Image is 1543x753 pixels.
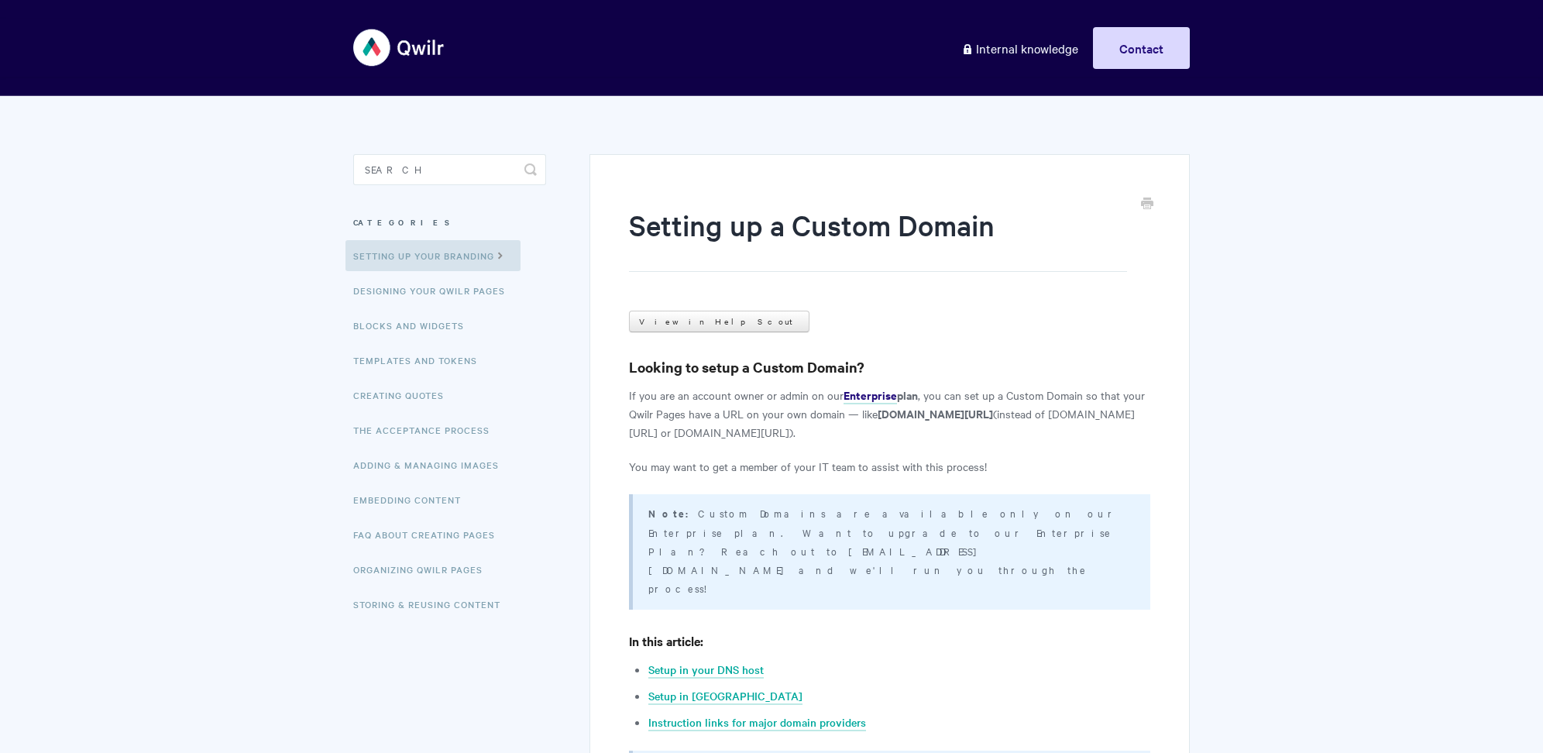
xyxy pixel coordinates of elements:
a: Setup in [GEOGRAPHIC_DATA] [648,688,802,705]
a: View in Help Scout [629,311,809,332]
strong: [DOMAIN_NAME][URL] [878,405,993,421]
a: Contact [1093,27,1190,69]
p: If you are an account owner or admin on our , you can set up a Custom Domain so that your Qwilr P... [629,386,1150,442]
a: Storing & Reusing Content [353,589,512,620]
h3: Looking to setup a Custom Domain? [629,356,1150,378]
a: Templates and Tokens [353,345,489,376]
a: Designing Your Qwilr Pages [353,275,517,306]
a: Adding & Managing Images [353,449,510,480]
input: Search [353,154,546,185]
img: Qwilr Help Center [353,19,445,77]
a: Setting up your Branding [345,240,521,271]
strong: In this article: [629,632,703,649]
a: FAQ About Creating Pages [353,519,507,550]
a: The Acceptance Process [353,414,501,445]
a: Print this Article [1141,196,1153,213]
a: Organizing Qwilr Pages [353,554,494,585]
strong: plan [897,387,918,403]
a: Embedding Content [353,484,473,515]
h3: Categories [353,208,546,236]
a: Setup in your DNS host [648,662,764,679]
a: Enterprise [844,387,897,404]
a: Creating Quotes [353,380,455,411]
p: You may want to get a member of your IT team to assist with this process! [629,457,1150,476]
a: Internal knowledge [950,27,1090,69]
strong: Enterprise [844,387,897,403]
h1: Setting up a Custom Domain [629,205,1127,272]
a: Blocks and Widgets [353,310,476,341]
strong: Note: [648,506,698,521]
a: Instruction links for major domain providers [648,714,866,731]
p: Custom Domains are available only on our Enterprise plan. Want to upgrade to our Enterprise Plan?... [648,504,1131,597]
